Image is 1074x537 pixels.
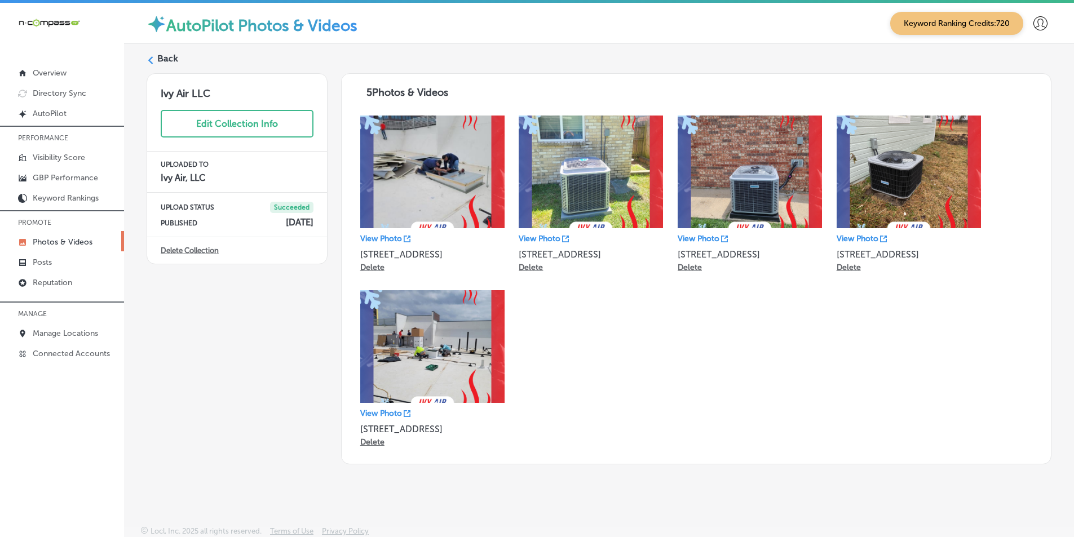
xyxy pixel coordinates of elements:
a: View Photo [519,234,569,243]
p: Delete [519,263,543,272]
img: Collection thumbnail [678,116,822,228]
a: View Photo [360,234,410,243]
p: Manage Locations [33,329,98,338]
label: AutoPilot Photos & Videos [166,16,357,35]
a: Delete Collection [161,246,219,255]
a: View Photo [678,234,728,243]
p: Posts [33,258,52,267]
h4: [DATE] [286,217,313,228]
img: Collection thumbnail [837,116,981,228]
p: View Photo [360,234,402,243]
p: Photos & Videos [33,237,92,247]
p: PUBLISHED [161,219,197,227]
p: Reputation [33,278,72,287]
h3: Ivy Air LLC [147,74,327,100]
p: UPLOAD STATUS [161,203,214,211]
p: View Photo [519,234,560,243]
p: AutoPilot [33,109,67,118]
p: Locl, Inc. 2025 all rights reserved. [151,527,262,535]
img: Collection thumbnail [360,290,505,403]
p: [STREET_ADDRESS] [519,249,663,260]
a: View Photo [360,409,410,418]
p: GBP Performance [33,173,98,183]
img: Collection thumbnail [360,116,505,228]
p: Delete [360,263,384,272]
p: UPLOADED TO [161,161,313,168]
p: Connected Accounts [33,349,110,358]
p: [STREET_ADDRESS] [360,249,505,260]
span: Succeeded [270,202,313,213]
h4: Ivy Air, LLC [161,172,313,183]
p: Visibility Score [33,153,85,162]
label: Back [157,52,178,65]
p: View Photo [837,234,878,243]
p: Delete [360,437,384,447]
p: [STREET_ADDRESS] [837,249,981,260]
p: Directory Sync [33,88,86,98]
span: Keyword Ranking Credits: 720 [890,12,1023,35]
p: Delete [678,263,702,272]
span: 5 Photos & Videos [366,86,448,99]
p: Keyword Rankings [33,193,99,203]
p: View Photo [360,409,402,418]
p: Overview [33,68,67,78]
p: Delete [837,263,861,272]
img: 660ab0bf-5cc7-4cb8-ba1c-48b5ae0f18e60NCTV_CLogo_TV_Black_-500x88.png [18,17,80,28]
img: Collection thumbnail [519,116,663,228]
p: [STREET_ADDRESS] [678,249,822,260]
button: Edit Collection Info [161,110,313,137]
img: autopilot-icon [147,14,166,34]
p: [STREET_ADDRESS] [360,424,505,434]
a: View Photo [837,234,887,243]
p: View Photo [678,234,719,243]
